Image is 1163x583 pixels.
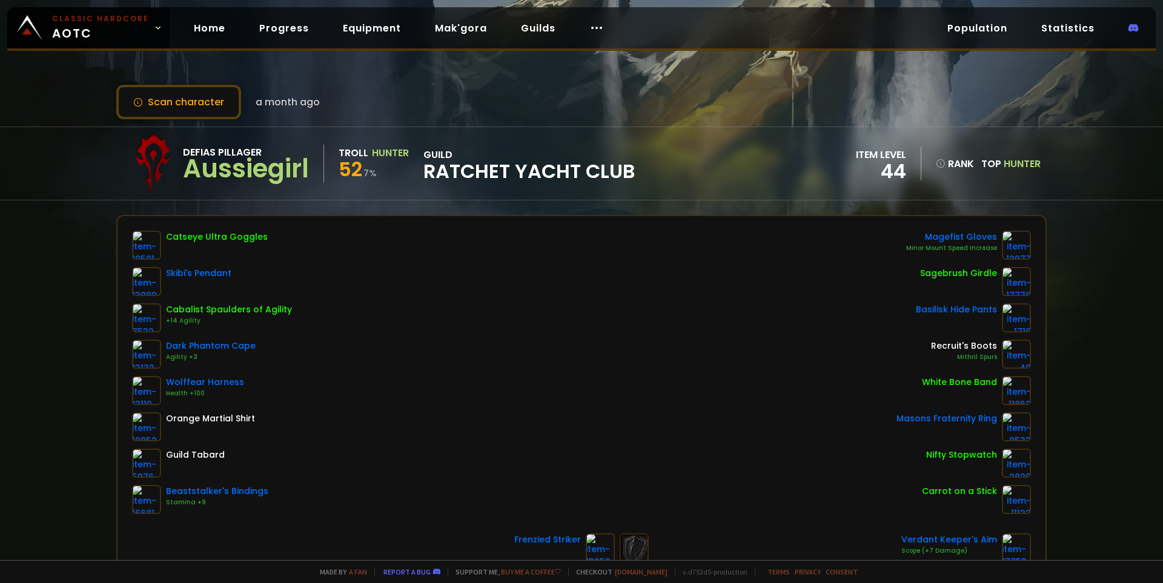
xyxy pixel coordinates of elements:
[132,267,161,296] img: item-13089
[514,533,581,546] div: Frenzied Striker
[1002,376,1031,405] img: item-11862
[52,13,149,42] span: AOTC
[856,147,906,162] div: item level
[132,231,161,260] img: item-10501
[166,340,256,352] div: Dark Phantom Cape
[132,449,161,478] img: item-5976
[1002,412,1031,441] img: item-9533
[339,145,368,160] div: Troll
[372,145,409,160] div: Hunter
[1002,303,1031,332] img: item-1718
[250,16,319,41] a: Progress
[1002,485,1031,514] img: item-11122
[448,567,561,576] span: Support me,
[166,316,292,326] div: +14 Agility
[1002,533,1031,562] img: item-17753
[906,243,997,253] div: Minor Mount Speed Increase
[132,412,161,441] img: item-10052
[1032,16,1104,41] a: Statistics
[349,567,367,576] a: a fan
[931,352,997,362] div: Mithril Spurs
[916,303,997,316] div: Basilisk Hide Pants
[132,303,161,332] img: item-7532
[256,94,320,110] span: a month ago
[586,533,615,562] img: item-13056
[166,498,268,507] div: Stamina +9
[132,376,161,405] img: item-13110
[339,156,362,183] span: 52
[116,85,241,119] button: Scan character
[166,376,244,389] div: Wolffear Harness
[901,533,997,546] div: Verdant Keeper's Aim
[183,145,309,160] div: Defias Pillager
[922,485,997,498] div: Carrot on a Stick
[52,13,149,24] small: Classic Hardcore
[166,231,268,243] div: Catseye Ultra Goggles
[981,156,1041,171] div: Top
[936,156,974,171] div: rank
[166,485,268,498] div: Beaststalker's Bindings
[1002,449,1031,478] img: item-2820
[931,340,997,352] div: Recruit's Boots
[901,546,997,556] div: Scope (+7 Damage)
[423,162,635,180] span: Ratchet Yacht Club
[383,567,431,576] a: Report a bug
[826,567,858,576] a: Consent
[184,16,235,41] a: Home
[1004,157,1041,171] span: Hunter
[767,567,790,576] a: Terms
[183,160,309,178] div: Aussiegirl
[425,16,497,41] a: Mak'gora
[920,267,997,280] div: Sagebrush Girdle
[896,412,997,425] div: Masons Fraternity Ring
[615,567,668,576] a: [DOMAIN_NAME]
[132,340,161,369] img: item-13122
[501,567,561,576] a: Buy me a coffee
[166,352,256,362] div: Agility +3
[795,567,821,576] a: Privacy
[922,376,997,389] div: White Bone Band
[313,567,367,576] span: Made by
[568,567,668,576] span: Checkout
[333,16,411,41] a: Equipment
[938,16,1017,41] a: Population
[1002,231,1031,260] img: item-12977
[7,7,170,48] a: Classic HardcoreAOTC
[423,147,635,180] div: guild
[1002,267,1031,296] img: item-17778
[511,16,565,41] a: Guilds
[906,231,997,243] div: Magefist Gloves
[132,485,161,514] img: item-16681
[166,389,244,398] div: Health +100
[166,412,255,425] div: Orange Martial Shirt
[1002,340,1031,369] img: item-40
[166,267,231,280] div: Skibi's Pendant
[363,167,377,179] small: 7 %
[856,162,906,180] div: 44
[166,303,292,316] div: Cabalist Spaulders of Agility
[926,449,997,461] div: Nifty Stopwatch
[675,567,747,576] span: v. d752d5 - production
[166,449,225,461] div: Guild Tabard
